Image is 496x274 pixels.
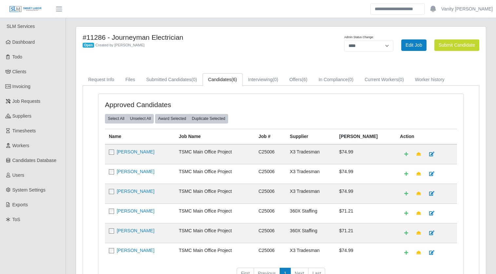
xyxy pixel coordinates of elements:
[191,77,197,82] span: (0)
[12,69,27,74] span: Clients
[400,188,412,199] a: Add Default Cost Code
[273,77,278,82] span: (0)
[83,73,120,86] a: Request Info
[231,77,237,82] span: (6)
[203,73,243,86] a: Candidates
[313,73,359,86] a: In Compliance
[12,54,22,59] span: Todo
[286,243,335,263] td: X3 Tradesman
[254,164,286,184] td: C25006
[175,243,254,263] td: TSMC Main Office Project
[175,184,254,203] td: TSMC Main Office Project
[335,223,396,243] td: $71.21
[83,33,310,41] h4: #11286 - Journeyman Electrician
[127,114,154,123] button: Unselect All
[335,164,396,184] td: $74.99
[117,228,154,233] a: [PERSON_NAME]
[175,223,254,243] td: TSMC Main Office Project
[141,73,203,86] a: Submitted Candidates
[335,184,396,203] td: $74.99
[12,217,20,222] span: ToS
[155,114,189,123] button: Award Selected
[254,243,286,263] td: C25006
[434,39,479,51] button: Submit Candidate
[400,227,412,239] a: Add Default Cost Code
[120,73,141,86] a: Files
[117,248,154,253] a: [PERSON_NAME]
[12,158,57,163] span: Candidates Database
[254,223,286,243] td: C25006
[409,73,450,86] a: Worker history
[286,223,335,243] td: 360X Staffing
[335,129,396,144] th: [PERSON_NAME]
[412,247,425,259] a: Make Team Lead
[370,3,425,15] input: Search
[189,114,228,123] button: Duplicate Selected
[412,188,425,199] a: Make Team Lead
[117,189,154,194] a: [PERSON_NAME]
[412,227,425,239] a: Make Team Lead
[12,39,35,45] span: Dashboard
[335,144,396,164] td: $74.99
[286,203,335,223] td: 360X Staffing
[412,208,425,219] a: Make Team Lead
[7,24,35,29] span: SLM Services
[398,77,404,82] span: (0)
[335,243,396,263] td: $74.99
[359,73,409,86] a: Current Workers
[412,168,425,180] a: Make Team Lead
[117,149,154,154] a: [PERSON_NAME]
[286,129,335,144] th: Supplier
[175,203,254,223] td: TSMC Main Office Project
[12,113,31,119] span: Suppliers
[105,129,175,144] th: Name
[401,39,427,51] a: Edit Job
[105,114,127,123] button: Select All
[12,202,28,207] span: Exports
[254,203,286,223] td: C25006
[12,84,30,89] span: Invoicing
[396,129,457,144] th: Action
[400,168,412,180] a: Add Default Cost Code
[254,184,286,203] td: C25006
[412,148,425,160] a: Make Team Lead
[12,128,36,133] span: Timesheets
[286,184,335,203] td: X3 Tradesman
[286,144,335,164] td: X3 Tradesman
[284,73,313,86] a: Offers
[254,129,286,144] th: Job #
[302,77,308,82] span: (6)
[243,73,284,86] a: Interviewing
[12,187,46,193] span: System Settings
[175,129,254,144] th: Job Name
[83,43,94,48] span: Open
[117,208,154,214] a: [PERSON_NAME]
[105,101,246,109] h4: Approved Candidates
[400,148,412,160] a: Add Default Cost Code
[441,6,493,12] a: Vanity [PERSON_NAME]
[400,208,412,219] a: Add Default Cost Code
[12,99,41,104] span: Job Requests
[348,77,353,82] span: (0)
[105,114,154,123] div: bulk actions
[9,6,42,13] img: SLM Logo
[175,144,254,164] td: TSMC Main Office Project
[155,114,228,123] div: bulk actions
[286,164,335,184] td: X3 Tradesman
[12,143,30,148] span: Workers
[400,247,412,259] a: Add Default Cost Code
[12,172,25,178] span: Users
[335,203,396,223] td: $71.21
[175,164,254,184] td: TSMC Main Office Project
[117,169,154,174] a: [PERSON_NAME]
[95,43,145,47] span: Created by [PERSON_NAME]
[254,144,286,164] td: C25006
[344,35,374,40] label: Admin Status Change:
